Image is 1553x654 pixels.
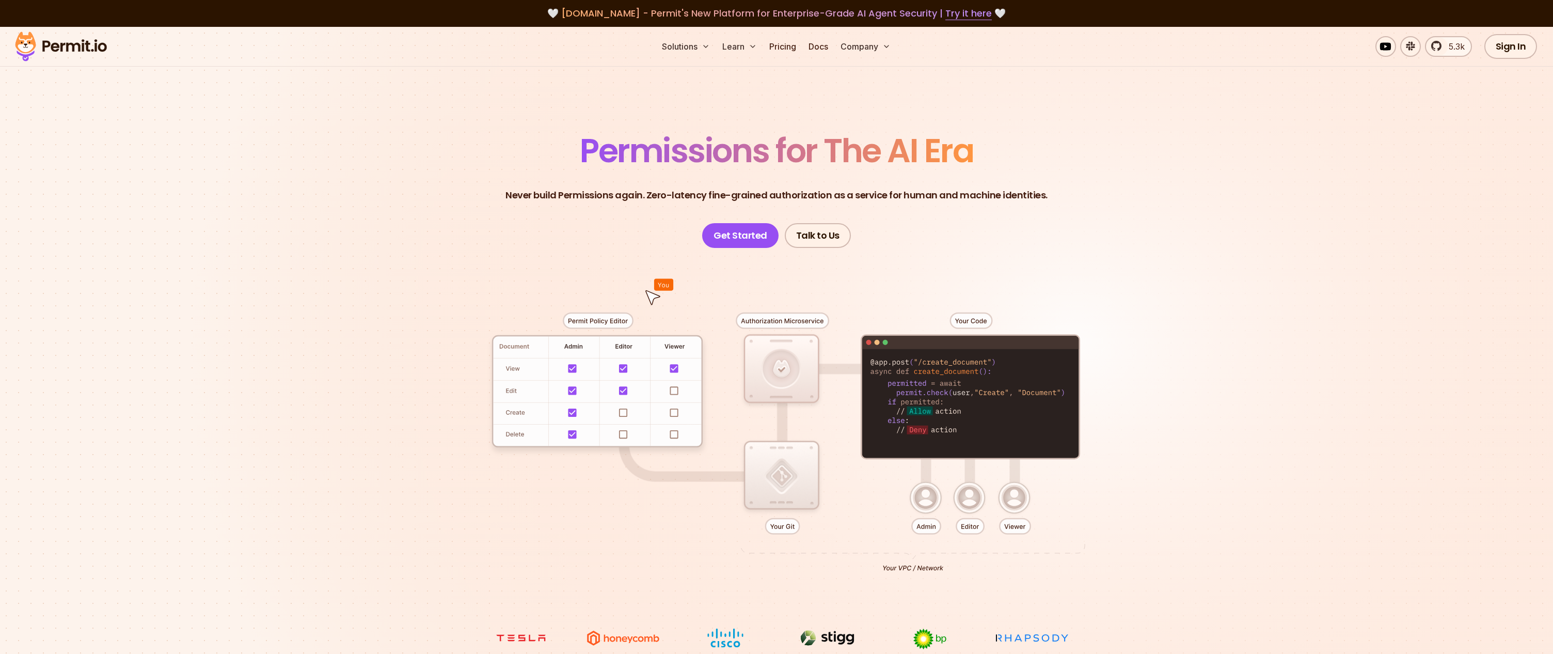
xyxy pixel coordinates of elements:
[584,628,662,648] img: Honeycomb
[945,7,992,20] a: Try it here
[718,36,761,57] button: Learn
[836,36,895,57] button: Company
[10,29,112,64] img: Permit logo
[1425,36,1472,57] a: 5.3k
[765,36,800,57] a: Pricing
[561,7,992,20] span: [DOMAIN_NAME] - Permit's New Platform for Enterprise-Grade AI Agent Security |
[580,128,973,174] span: Permissions for The AI Era
[658,36,714,57] button: Solutions
[702,223,779,248] a: Get Started
[993,628,1071,648] img: Rhapsody Health
[785,223,851,248] a: Talk to Us
[804,36,832,57] a: Docs
[891,628,969,650] img: bp
[482,628,560,648] img: tesla
[505,188,1048,203] p: Never build Permissions again. Zero-latency fine-grained authorization as a service for human and...
[25,6,1528,21] div: 🤍 🤍
[1484,34,1538,59] a: Sign In
[1443,40,1465,53] span: 5.3k
[789,628,866,648] img: Stigg
[687,628,764,648] img: Cisco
